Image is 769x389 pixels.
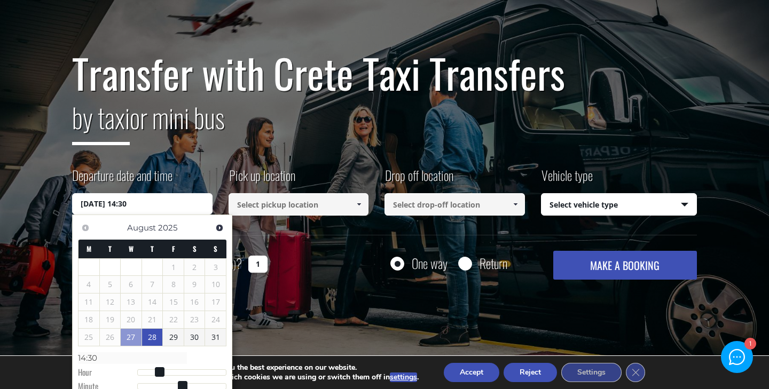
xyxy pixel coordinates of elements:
[72,166,172,193] label: Departure date and time
[122,363,419,372] p: We are using cookies to give you the best experience on our website.
[163,259,184,276] span: 1
[553,251,697,280] button: MAKE A BOOKING
[214,243,217,254] span: Sunday
[142,329,163,346] a: 28
[172,243,175,254] span: Friday
[163,329,184,346] a: 29
[541,166,593,193] label: Vehicle type
[412,257,448,270] label: One way
[79,329,99,346] span: 25
[184,276,205,293] span: 9
[184,311,205,328] span: 23
[504,363,557,382] button: Reject
[163,311,184,328] span: 22
[142,276,163,293] span: 7
[142,293,163,311] span: 14
[229,166,295,193] label: Pick up location
[205,329,226,346] a: 31
[506,193,524,216] a: Show All Items
[158,223,177,233] span: 2025
[163,293,184,311] span: 15
[350,193,368,216] a: Show All Items
[79,311,99,328] span: 18
[205,293,226,311] span: 17
[163,276,184,293] span: 8
[142,311,163,328] span: 21
[100,329,121,346] span: 26
[100,293,121,311] span: 12
[121,311,142,328] span: 20
[122,372,419,382] p: You can find out more about which cookies we are using or switch them off in .
[78,220,92,235] a: Previous
[81,224,90,232] span: Previous
[79,293,99,311] span: 11
[72,51,697,96] h1: Transfer with Crete Taxi Transfers
[561,363,622,382] button: Settings
[100,311,121,328] span: 19
[193,243,197,254] span: Saturday
[542,194,697,216] span: Select vehicle type
[184,259,205,276] span: 2
[121,329,142,346] a: 27
[184,293,205,311] span: 16
[79,276,99,293] span: 4
[127,223,156,233] span: August
[87,243,91,254] span: Monday
[390,372,417,382] button: settings
[205,311,226,328] span: 24
[151,243,154,254] span: Thursday
[205,259,226,276] span: 3
[229,193,369,216] input: Select pickup location
[215,224,224,232] span: Next
[744,339,755,350] div: 1
[384,166,453,193] label: Drop off location
[212,220,226,235] a: Next
[78,367,137,380] dt: Hour
[72,97,130,145] span: by taxi
[72,96,697,153] h2: or mini bus
[384,193,525,216] input: Select drop-off location
[108,243,112,254] span: Tuesday
[121,276,142,293] span: 6
[129,243,134,254] span: Wednesday
[100,276,121,293] span: 5
[480,257,507,270] label: Return
[444,363,499,382] button: Accept
[205,276,226,293] span: 10
[121,293,142,311] span: 13
[184,329,205,346] a: 30
[626,363,645,382] button: Close GDPR Cookie Banner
